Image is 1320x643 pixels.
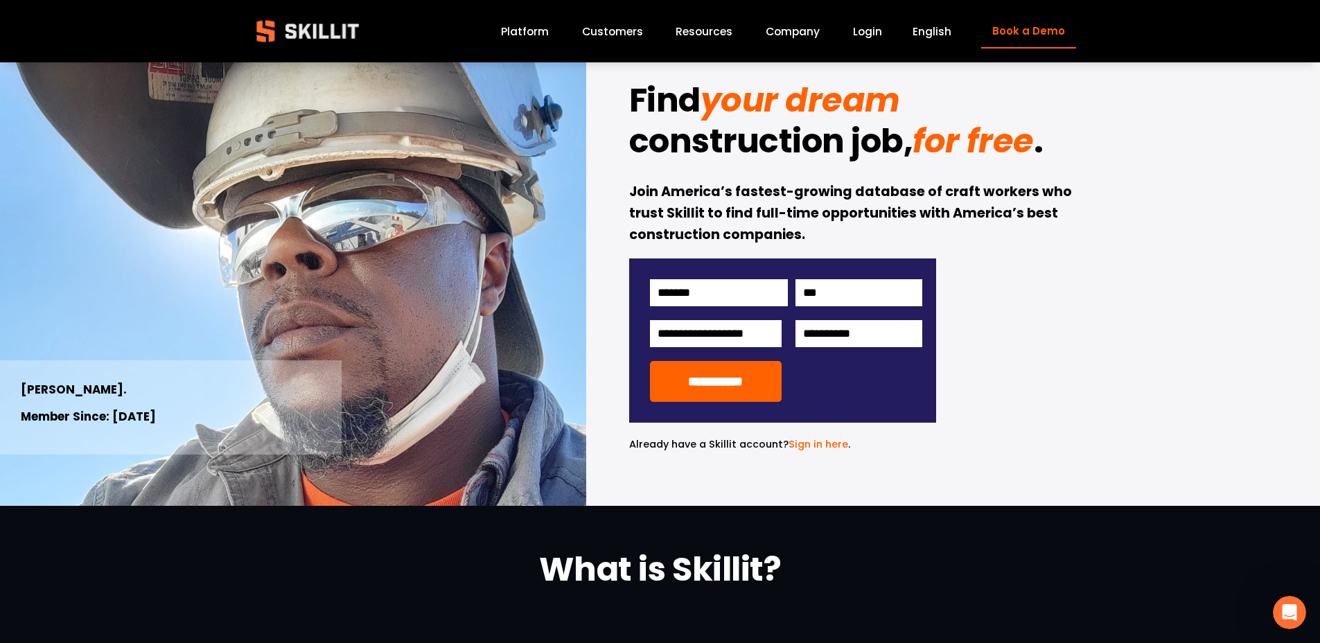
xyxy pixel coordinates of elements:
iframe: Intercom live chat [1273,596,1306,629]
strong: What is Skillit? [539,546,781,592]
a: Company [766,22,820,41]
p: . [629,437,936,452]
strong: construction job, [629,118,913,164]
a: Sign in here [789,437,848,451]
strong: Find [629,77,701,123]
div: language picker [913,22,951,41]
a: Login [853,22,882,41]
em: your dream [701,77,900,123]
strong: [PERSON_NAME]. [21,381,127,398]
span: Resources [676,24,732,39]
a: Customers [582,22,643,41]
span: English [913,24,951,39]
a: Platform [501,22,549,41]
a: folder dropdown [676,22,732,41]
strong: Join America’s fastest-growing database of craft workers who trust Skillit to find full-time oppo... [629,182,1075,243]
strong: Member Since: [DATE] [21,408,156,425]
span: Already have a Skillit account? [629,437,789,451]
strong: . [1034,118,1044,164]
img: Skillit [245,10,371,52]
a: Book a Demo [981,15,1075,49]
em: for free [913,118,1033,164]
